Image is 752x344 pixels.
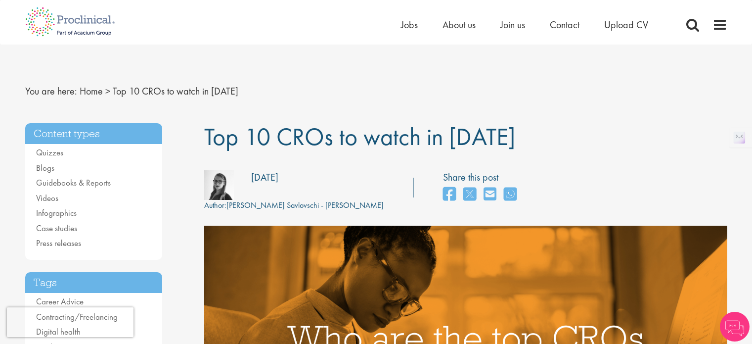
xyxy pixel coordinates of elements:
[36,193,58,203] a: Videos
[204,170,234,200] img: fff6768c-7d58-4950-025b-08d63f9598ee
[550,18,579,31] a: Contact
[36,238,81,248] a: Press releases
[25,85,77,98] span: You are here:
[251,170,278,185] div: [DATE]
[204,121,515,152] span: Top 10 CROs to watch in [DATE]
[204,200,384,211] div: [PERSON_NAME] Savlovschi - [PERSON_NAME]
[463,184,476,205] a: share on twitter
[484,184,496,205] a: share on email
[442,18,476,31] a: About us
[720,312,750,342] img: Chatbot
[36,147,63,158] a: Quizzes
[504,184,517,205] a: share on whats app
[36,296,84,307] a: Career Advice
[25,123,163,145] h3: Content types
[105,85,110,98] span: >
[25,272,163,294] h3: Tags
[36,223,77,234] a: Case studies
[7,307,133,337] iframe: reCAPTCHA
[80,85,103,98] a: breadcrumb link
[500,18,525,31] a: Join us
[401,18,418,31] a: Jobs
[36,177,111,188] a: Guidebooks & Reports
[204,200,226,210] span: Author:
[604,18,648,31] a: Upload CV
[443,184,456,205] a: share on facebook
[36,162,54,173] a: Blogs
[113,85,238,98] span: Top 10 CROs to watch in [DATE]
[36,207,77,218] a: Infographics
[443,170,522,185] label: Share this post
